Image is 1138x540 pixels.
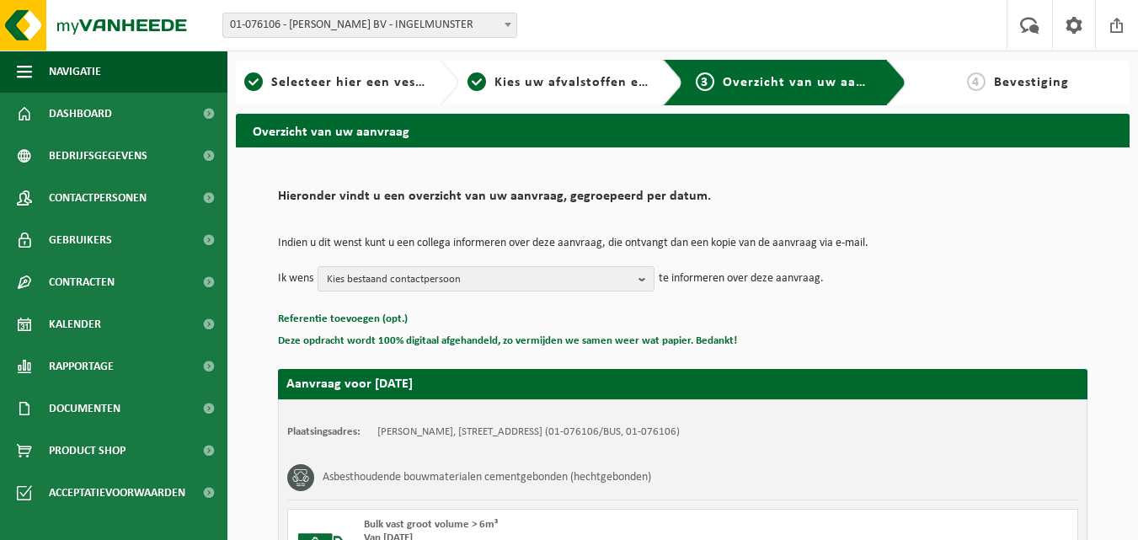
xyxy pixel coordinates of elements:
[223,13,516,37] span: 01-076106 - JONCKHEERE DIETER BV - INGELMUNSTER
[49,261,115,303] span: Contracten
[49,388,120,430] span: Documenten
[659,266,824,291] p: te informeren over deze aanvraag.
[49,472,185,514] span: Acceptatievoorwaarden
[278,190,1087,212] h2: Hieronder vindt u een overzicht van uw aanvraag, gegroepeerd per datum.
[278,238,1087,249] p: Indien u dit wenst kunt u een collega informeren over deze aanvraag, die ontvangt dan een kopie v...
[967,72,986,91] span: 4
[323,464,651,491] h3: Asbesthoudende bouwmaterialen cementgebonden (hechtgebonden)
[49,303,101,345] span: Kalender
[49,135,147,177] span: Bedrijfsgegevens
[244,72,263,91] span: 1
[222,13,517,38] span: 01-076106 - JONCKHEERE DIETER BV - INGELMUNSTER
[278,266,313,291] p: Ik wens
[377,425,680,439] td: [PERSON_NAME], [STREET_ADDRESS] (01-076106/BUS, 01-076106)
[494,76,726,89] span: Kies uw afvalstoffen en recipiënten
[286,377,413,391] strong: Aanvraag voor [DATE]
[327,267,632,292] span: Kies bestaand contactpersoon
[49,177,147,219] span: Contactpersonen
[49,345,114,388] span: Rapportage
[49,51,101,93] span: Navigatie
[244,72,425,93] a: 1Selecteer hier een vestiging
[318,266,654,291] button: Kies bestaand contactpersoon
[49,93,112,135] span: Dashboard
[287,426,361,437] strong: Plaatsingsadres:
[49,430,126,472] span: Product Shop
[467,72,486,91] span: 2
[994,76,1069,89] span: Bevestiging
[278,308,408,330] button: Referentie toevoegen (opt.)
[49,219,112,261] span: Gebruikers
[271,76,453,89] span: Selecteer hier een vestiging
[236,114,1130,147] h2: Overzicht van uw aanvraag
[467,72,649,93] a: 2Kies uw afvalstoffen en recipiënten
[723,76,900,89] span: Overzicht van uw aanvraag
[696,72,714,91] span: 3
[364,519,498,530] span: Bulk vast groot volume > 6m³
[278,330,737,352] button: Deze opdracht wordt 100% digitaal afgehandeld, zo vermijden we samen weer wat papier. Bedankt!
